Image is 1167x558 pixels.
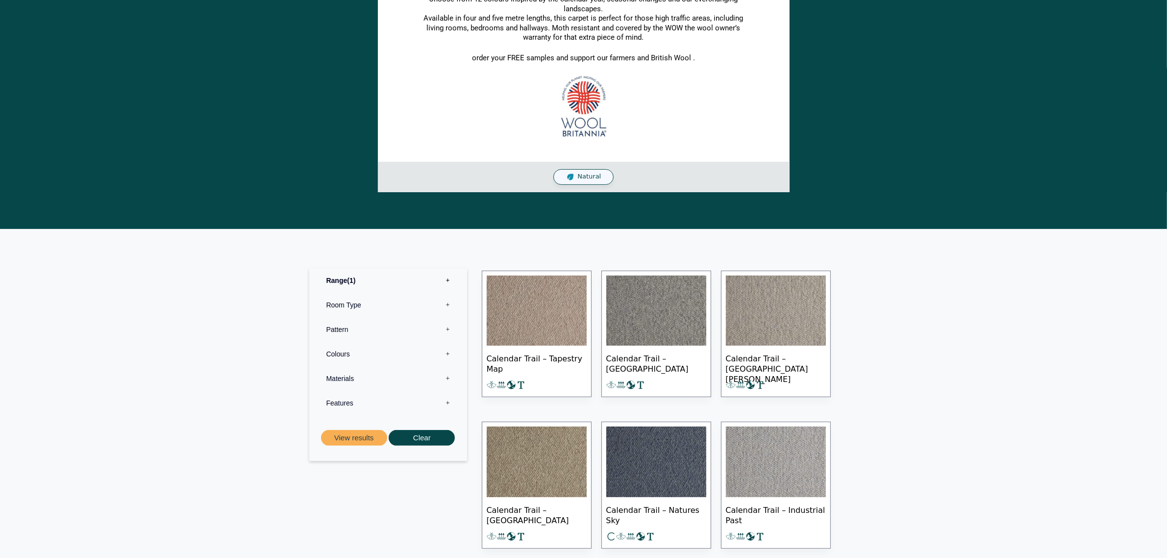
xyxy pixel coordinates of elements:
[721,422,831,549] a: Calendar Trail – Industrial Past
[601,271,711,398] a: Calendar Trail – [GEOGRAPHIC_DATA]
[482,422,592,549] a: Calendar Trail – [GEOGRAPHIC_DATA]
[317,342,460,366] label: Colours
[321,430,387,446] button: View results
[721,271,831,398] a: Calendar Trail – [GEOGRAPHIC_DATA][PERSON_NAME]
[726,497,826,532] span: Calendar Trail – Industrial Past
[487,497,587,532] span: Calendar Trail – [GEOGRAPHIC_DATA]
[487,346,587,380] span: Calendar Trail – Tapestry Map
[317,366,460,391] label: Materials
[317,293,460,317] label: Room Type
[482,271,592,398] a: Calendar Trail – Tapestry Map
[317,268,460,293] label: Range
[415,53,753,63] p: order your FREE samples and support our farmers and British Wool .
[726,346,826,380] span: Calendar Trail – [GEOGRAPHIC_DATA][PERSON_NAME]
[389,430,455,446] button: Clear
[606,346,706,380] span: Calendar Trail – [GEOGRAPHIC_DATA]
[601,422,711,549] a: Calendar Trail – Natures Sky
[347,277,355,284] span: 1
[577,173,601,181] span: Natural
[317,317,460,342] label: Pattern
[317,391,460,415] label: Features
[606,497,706,532] span: Calendar Trail – Natures Sky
